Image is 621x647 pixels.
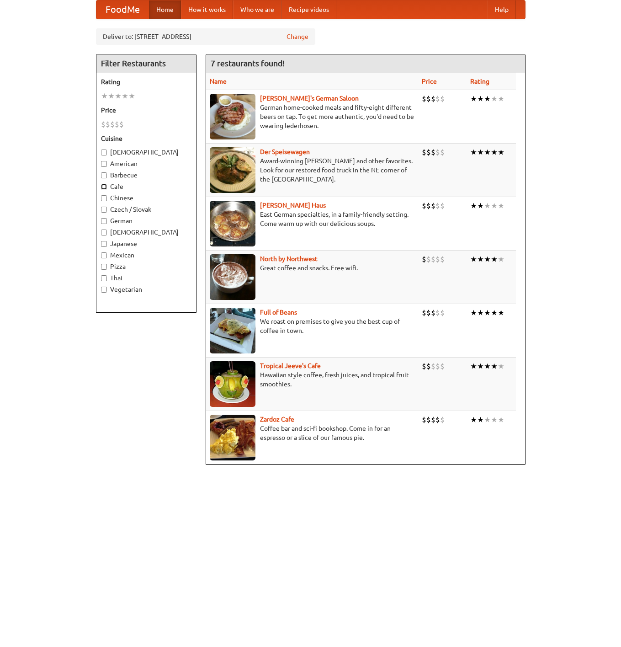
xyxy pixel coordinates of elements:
li: ★ [477,361,484,371]
li: $ [422,415,426,425]
img: jeeves.jpg [210,361,255,407]
li: $ [435,254,440,264]
a: [PERSON_NAME]'s German Saloon [260,95,359,102]
li: ★ [477,254,484,264]
li: $ [422,254,426,264]
li: $ [440,361,445,371]
label: Pizza [101,262,191,271]
p: German home-cooked meals and fifty-eight different beers on tap. To get more authentic, you'd nee... [210,103,414,130]
label: Barbecue [101,171,191,180]
li: $ [101,119,106,129]
a: Zardoz Cafe [260,416,294,423]
li: ★ [470,201,477,211]
li: ★ [477,147,484,157]
li: ★ [498,201,504,211]
li: $ [119,119,124,129]
a: Change [287,32,308,41]
li: $ [115,119,119,129]
li: $ [422,201,426,211]
a: Full of Beans [260,309,297,316]
a: How it works [181,0,233,19]
label: [DEMOGRAPHIC_DATA] [101,228,191,237]
label: German [101,216,191,225]
li: $ [440,308,445,318]
input: Vegetarian [101,287,107,293]
li: $ [431,308,435,318]
li: ★ [484,361,491,371]
a: Home [149,0,181,19]
input: Pizza [101,264,107,270]
li: ★ [101,91,108,101]
li: $ [431,415,435,425]
li: ★ [491,308,498,318]
li: ★ [484,94,491,104]
p: Award-winning [PERSON_NAME] and other favorites. Look for our restored food truck in the NE corne... [210,156,414,184]
li: $ [435,94,440,104]
li: ★ [470,308,477,318]
li: ★ [491,361,498,371]
b: North by Northwest [260,255,318,262]
input: [DEMOGRAPHIC_DATA] [101,150,107,155]
li: $ [426,201,431,211]
li: $ [431,201,435,211]
img: speisewagen.jpg [210,147,255,193]
label: Thai [101,273,191,283]
li: ★ [491,201,498,211]
input: Japanese [101,241,107,247]
li: $ [440,94,445,104]
h5: Price [101,106,191,115]
li: ★ [128,91,135,101]
li: $ [435,147,440,157]
p: East German specialties, in a family-friendly setting. Come warm up with our delicious soups. [210,210,414,228]
div: Deliver to: [STREET_ADDRESS] [96,28,315,45]
img: esthers.jpg [210,94,255,139]
li: ★ [498,361,504,371]
input: Czech / Slovak [101,207,107,213]
li: ★ [484,254,491,264]
li: $ [422,308,426,318]
li: ★ [491,94,498,104]
a: [PERSON_NAME] Haus [260,202,326,209]
li: $ [426,308,431,318]
li: $ [422,147,426,157]
li: ★ [484,308,491,318]
li: $ [106,119,110,129]
li: $ [440,147,445,157]
img: kohlhaus.jpg [210,201,255,246]
li: ★ [477,308,484,318]
li: $ [426,361,431,371]
li: ★ [498,94,504,104]
input: Barbecue [101,172,107,178]
li: ★ [477,201,484,211]
li: $ [435,201,440,211]
li: $ [422,361,426,371]
li: ★ [108,91,115,101]
input: American [101,161,107,167]
li: $ [431,147,435,157]
li: $ [440,201,445,211]
li: $ [435,361,440,371]
li: ★ [122,91,128,101]
h4: Filter Restaurants [96,54,196,73]
label: [DEMOGRAPHIC_DATA] [101,148,191,157]
img: beans.jpg [210,308,255,353]
b: Der Speisewagen [260,148,310,155]
a: Recipe videos [281,0,336,19]
li: $ [440,254,445,264]
h5: Cuisine [101,134,191,143]
li: ★ [470,94,477,104]
li: ★ [498,254,504,264]
a: Who we are [233,0,281,19]
label: Czech / Slovak [101,205,191,214]
input: Cafe [101,184,107,190]
li: ★ [498,147,504,157]
li: ★ [115,91,122,101]
li: ★ [470,254,477,264]
a: Tropical Jeeve's Cafe [260,362,321,369]
li: $ [110,119,115,129]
